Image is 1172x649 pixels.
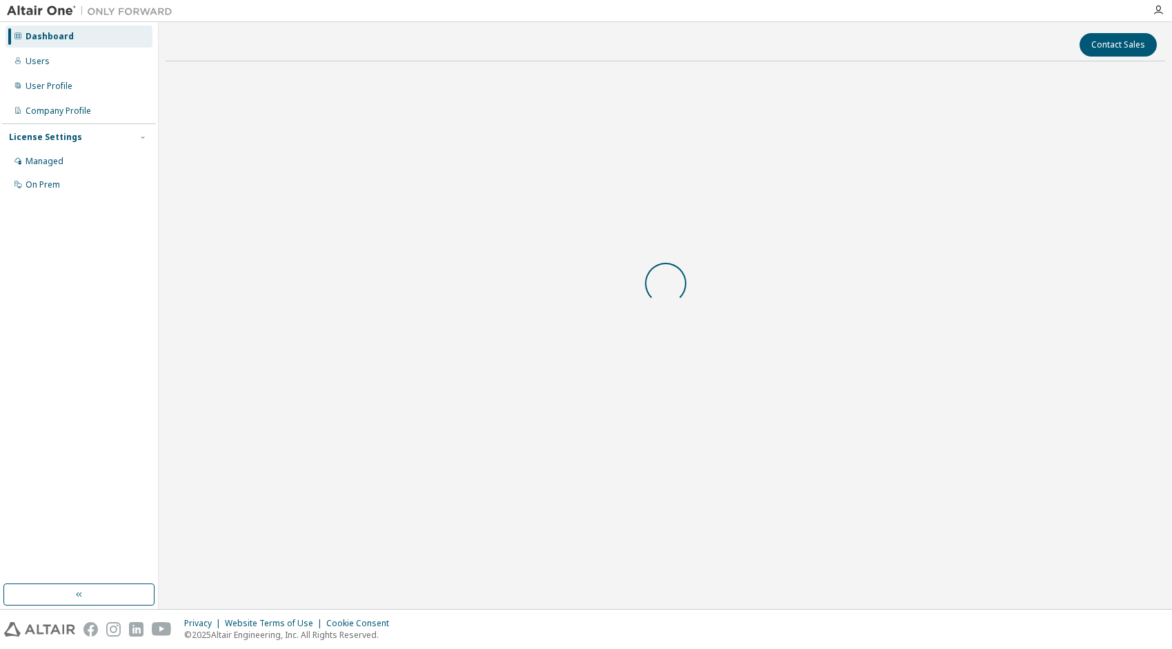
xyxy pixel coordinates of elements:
div: Website Terms of Use [225,618,326,629]
div: Cookie Consent [326,618,397,629]
div: On Prem [26,179,60,190]
div: License Settings [9,132,82,143]
img: youtube.svg [152,622,172,637]
img: altair_logo.svg [4,622,75,637]
div: Managed [26,156,63,167]
div: Dashboard [26,31,74,42]
img: instagram.svg [106,622,121,637]
div: Users [26,56,50,67]
img: Altair One [7,4,179,18]
div: User Profile [26,81,72,92]
div: Company Profile [26,106,91,117]
p: © 2025 Altair Engineering, Inc. All Rights Reserved. [184,629,397,641]
div: Privacy [184,618,225,629]
img: facebook.svg [83,622,98,637]
img: linkedin.svg [129,622,143,637]
button: Contact Sales [1080,33,1157,57]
